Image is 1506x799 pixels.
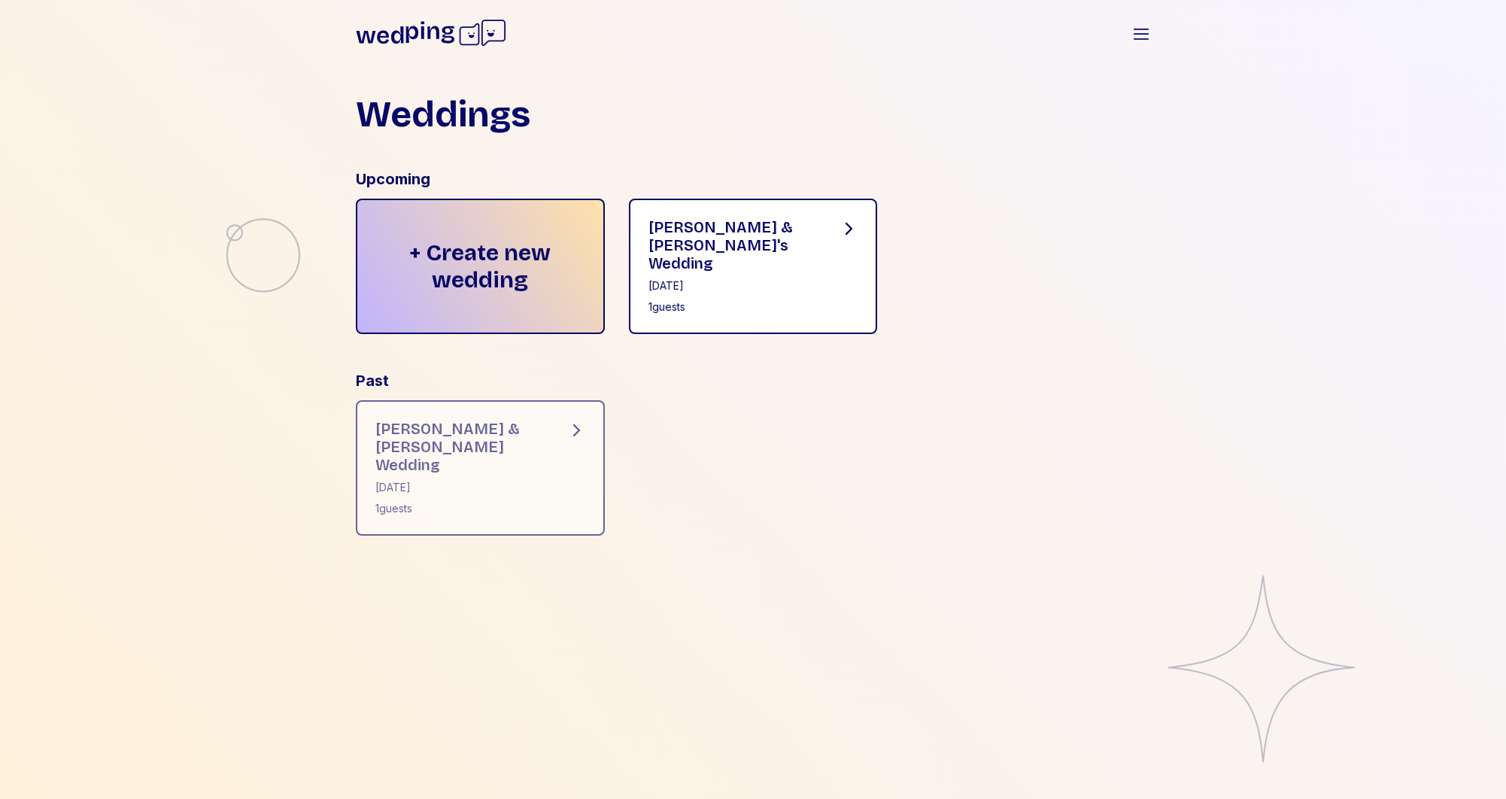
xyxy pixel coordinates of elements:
div: [DATE] [648,278,816,293]
div: Past [356,370,1150,391]
h1: Weddings [356,96,530,132]
div: 1 guests [648,299,816,314]
div: + Create new wedding [356,199,605,334]
div: Upcoming [356,169,1150,190]
div: [DATE] [375,480,543,495]
div: 1 guests [375,501,543,516]
div: [PERSON_NAME] & [PERSON_NAME]'s Wedding [648,218,816,272]
div: [PERSON_NAME] & [PERSON_NAME] Wedding [375,420,543,474]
